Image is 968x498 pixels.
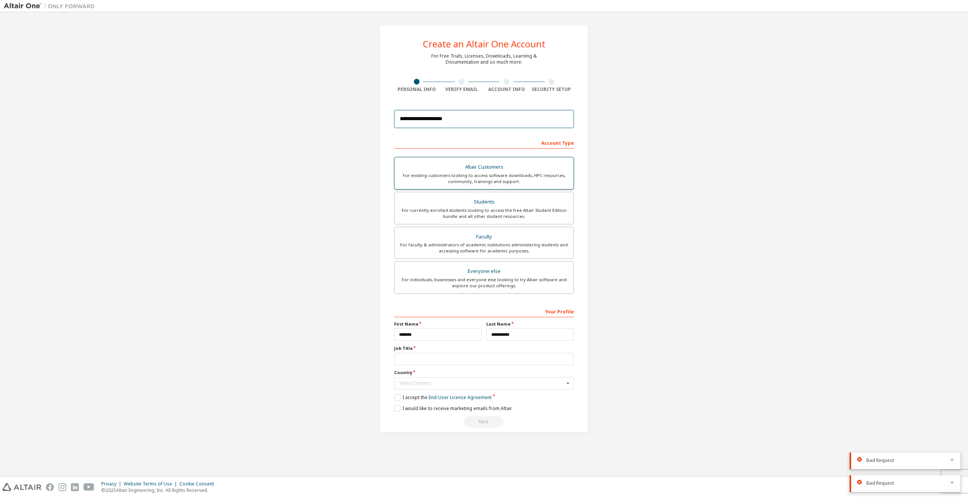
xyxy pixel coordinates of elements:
a: End-User License Agreement [429,394,492,401]
label: Job Title [394,345,574,351]
p: © 2025 Altair Engineering, Inc. All Rights Reserved. [101,487,218,493]
img: facebook.svg [46,483,54,491]
div: Altair Customers [399,162,569,172]
div: Your Profile [394,305,574,317]
div: Faculty [399,232,569,242]
img: youtube.svg [83,483,94,491]
span: Bad Request [866,457,894,464]
div: Students [399,197,569,207]
div: For individuals, businesses and everyone else looking to try Altair software and explore our prod... [399,277,569,289]
div: For Free Trials, Licenses, Downloads, Learning & Documentation and so much more. [431,53,537,65]
span: Bad Request [866,480,894,486]
div: Create an Altair One Account [423,39,545,49]
img: instagram.svg [58,483,66,491]
label: Last Name [486,321,574,327]
div: Website Terms of Use [124,481,179,487]
div: For currently enrolled students looking to access the free Altair Student Edition bundle and all ... [399,207,569,219]
div: Personal Info [394,86,439,92]
div: For existing customers looking to access software downloads, HPC resources, community, trainings ... [399,172,569,185]
div: Account Info [484,86,529,92]
div: Cookie Consent [179,481,218,487]
div: For faculty & administrators of academic institutions administering students and accessing softwa... [399,242,569,254]
div: Everyone else [399,266,569,277]
div: Privacy [101,481,124,487]
div: Account Type [394,136,574,149]
img: altair_logo.svg [2,483,41,491]
div: Security Setup [529,86,574,92]
label: Country [394,370,574,376]
img: linkedin.svg [71,483,79,491]
label: I accept the [394,394,492,401]
div: Select Country [399,381,564,385]
img: Altair One [4,2,99,10]
div: Read and acccept EULA to continue [394,416,574,428]
div: Verify Email [439,86,484,92]
label: I would like to receive marketing emails from Altair [394,405,512,412]
label: First Name [394,321,482,327]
